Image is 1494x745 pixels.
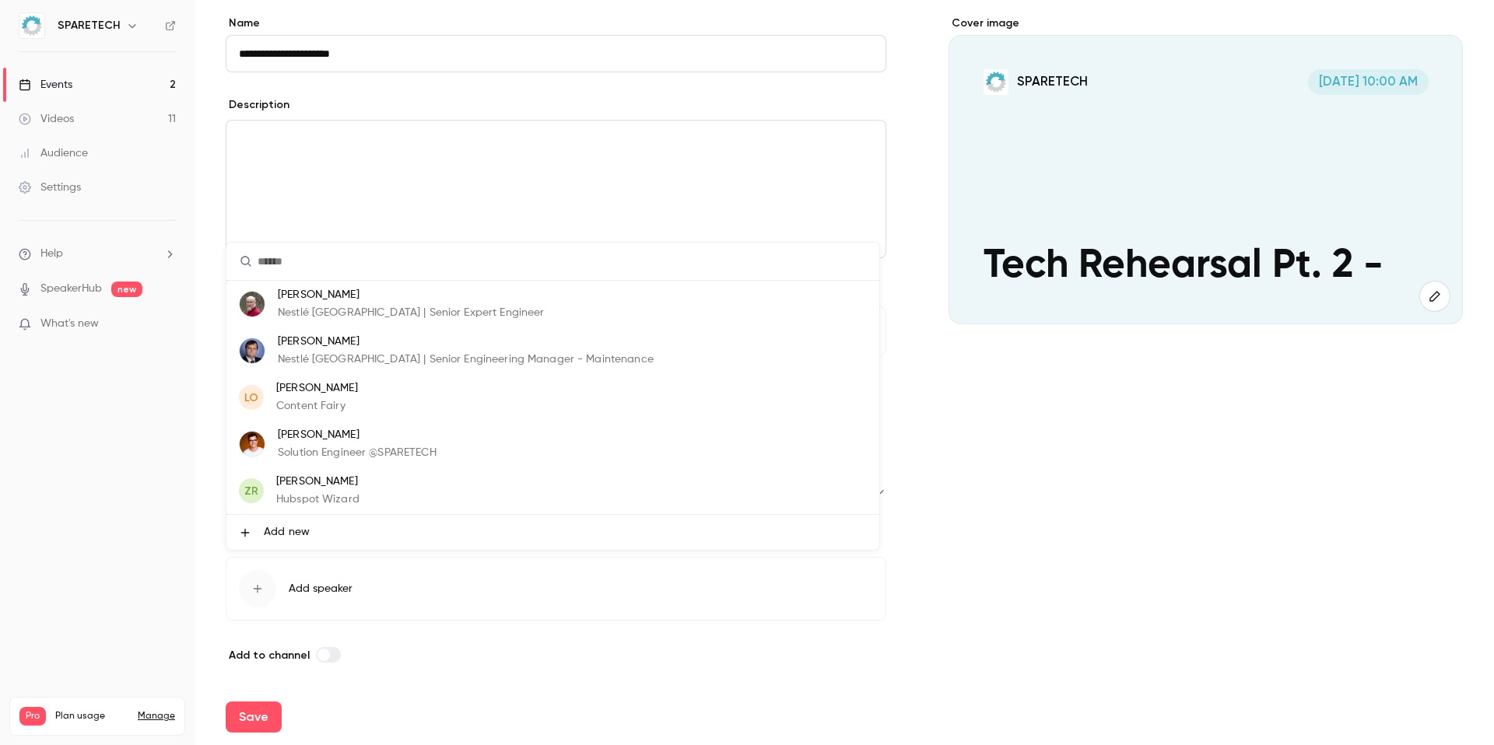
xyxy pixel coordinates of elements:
[276,491,359,508] p: Hubspot Wizard
[244,483,258,499] span: ZR
[240,432,265,456] img: Dorian Paßlick
[278,352,654,368] p: Nestlé [GEOGRAPHIC_DATA] | Senior Engineering Manager - Maintenance
[244,390,258,406] span: LO
[278,445,437,461] p: Solution Engineer @SPARETECH
[240,292,265,317] img: Andrew Goldinger
[278,427,437,443] p: [PERSON_NAME]
[276,474,359,490] p: [PERSON_NAME]
[278,305,544,321] p: Nestlé [GEOGRAPHIC_DATA] | Senior Expert Engineer
[278,287,544,303] p: [PERSON_NAME]
[278,334,654,350] p: [PERSON_NAME]
[264,524,310,540] span: Add new
[240,338,265,363] img: Steven Gould
[276,380,358,397] p: [PERSON_NAME]
[276,398,358,414] p: Content Fairy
